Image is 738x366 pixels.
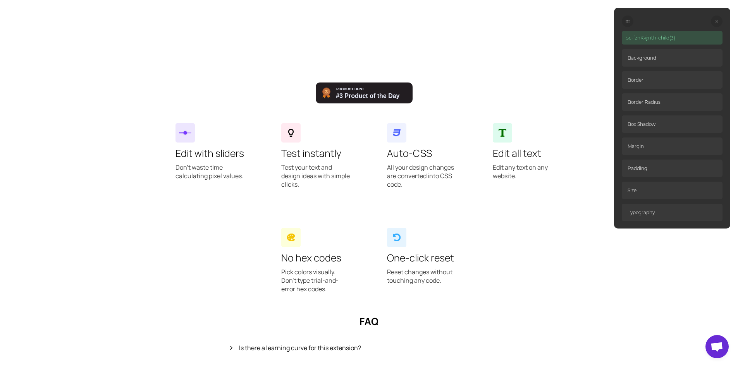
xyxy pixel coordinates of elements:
[387,146,457,160] h3: Auto-CSS
[281,163,351,196] p: Test your text and design ideas with simple clicks.
[387,163,457,196] p: All your design changes are converted into CSS code.
[281,251,351,265] h3: No hex codes
[222,336,517,360] p: Is there a learning curve for this extension?
[316,82,413,103] img: EazyCSS - No code CSS editor for any website. | Product Hunt Embed
[387,251,457,265] h3: One-click reset
[705,335,729,358] div: Açık sohbet
[175,163,246,188] p: Don't waste time calculating pixel values.
[281,146,351,160] h3: Test instantly
[493,146,563,160] h3: Edit all text
[493,163,563,188] p: Edit any text on any website.
[281,268,351,301] p: Pick colors visually. Don't type trial-and-error hex codes.
[387,268,457,292] p: Reset changes without touching any code.
[175,146,246,160] h3: Edit with sliders
[74,314,664,328] h1: FAQ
